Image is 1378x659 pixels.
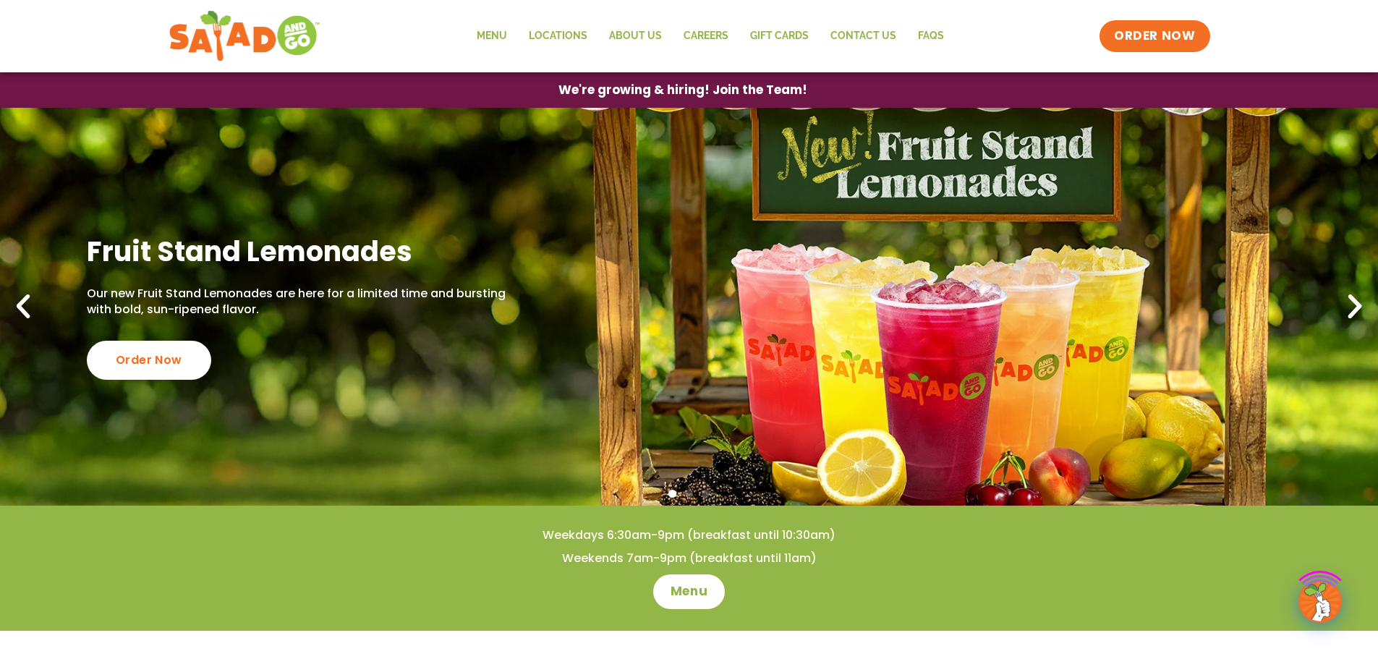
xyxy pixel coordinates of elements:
span: Go to slide 3 [702,490,710,498]
span: ORDER NOW [1114,27,1195,45]
div: Order Now [87,341,211,380]
a: ORDER NOW [1100,20,1209,52]
a: Locations [518,20,598,53]
nav: Menu [466,20,955,53]
a: Careers [673,20,739,53]
h4: Weekdays 6:30am-9pm (breakfast until 10:30am) [29,527,1349,543]
p: Our new Fruit Stand Lemonades are here for a limited time and bursting with bold, sun-ripened fla... [87,286,513,318]
span: We're growing & hiring! Join the Team! [558,84,807,96]
div: Next slide [1339,291,1371,323]
a: FAQs [907,20,955,53]
a: GIFT CARDS [739,20,820,53]
h4: Weekends 7am-9pm (breakfast until 11am) [29,550,1349,566]
span: Menu [671,583,707,600]
span: Go to slide 1 [668,490,676,498]
a: Menu [653,574,725,609]
a: About Us [598,20,673,53]
a: We're growing & hiring! Join the Team! [537,73,829,107]
img: new-SAG-logo-768×292 [169,7,321,65]
span: Go to slide 2 [685,490,693,498]
a: Menu [466,20,518,53]
div: Previous slide [7,291,39,323]
h2: Fruit Stand Lemonades [87,234,513,269]
a: Contact Us [820,20,907,53]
